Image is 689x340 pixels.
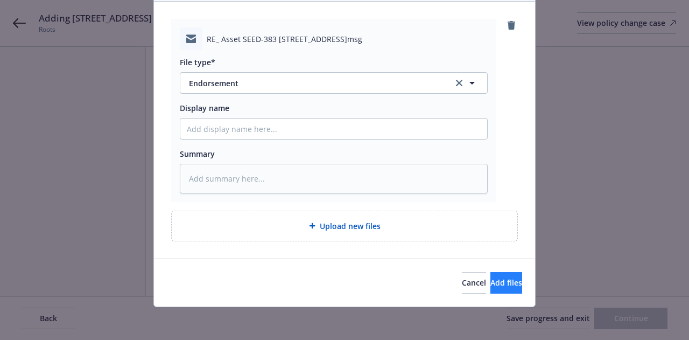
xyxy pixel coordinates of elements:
button: Cancel [462,272,486,294]
span: Cancel [462,277,486,288]
span: File type* [180,57,215,67]
div: Upload new files [171,211,518,241]
button: Endorsementclear selection [180,72,488,94]
a: clear selection [453,77,466,89]
span: Display name [180,103,229,113]
a: remove [505,19,518,32]
span: RE_ Asset SEED-383 [STREET_ADDRESS]msg [207,33,362,45]
span: Add files [490,277,522,288]
input: Add display name here... [180,119,487,139]
button: Add files [490,272,522,294]
span: Endorsement [189,78,438,89]
span: Upload new files [320,220,381,232]
span: Summary [180,149,215,159]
